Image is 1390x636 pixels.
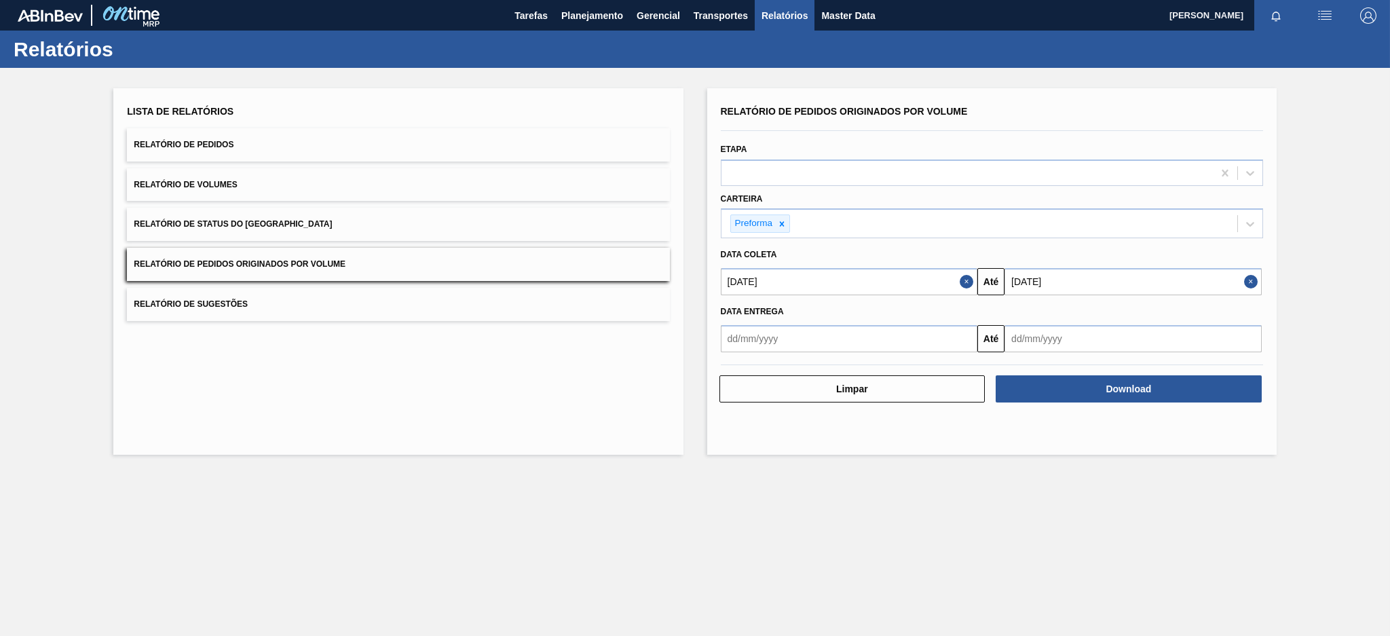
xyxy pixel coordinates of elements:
span: Relatório de Pedidos Originados por Volume [721,106,968,117]
button: Close [1244,268,1262,295]
label: Carteira [721,194,763,204]
h1: Relatórios [14,41,255,57]
span: Master Data [821,7,875,24]
button: Limpar [719,375,985,403]
button: Relatório de Pedidos [127,128,669,162]
input: dd/mm/yyyy [1004,325,1262,352]
button: Relatório de Pedidos Originados por Volume [127,248,669,281]
button: Até [977,268,1004,295]
img: Logout [1360,7,1376,24]
span: Planejamento [561,7,623,24]
input: dd/mm/yyyy [721,325,978,352]
span: Relatório de Pedidos [134,140,233,149]
span: Relatório de Pedidos Originados por Volume [134,259,345,269]
span: Gerencial [637,7,680,24]
img: userActions [1317,7,1333,24]
span: Transportes [694,7,748,24]
label: Etapa [721,145,747,154]
input: dd/mm/yyyy [1004,268,1262,295]
button: Relatório de Volumes [127,168,669,202]
span: Relatórios [762,7,808,24]
span: Relatório de Status do [GEOGRAPHIC_DATA] [134,219,332,229]
button: Notificações [1254,6,1298,25]
span: Relatório de Sugestões [134,299,248,309]
div: Preforma [731,215,775,232]
input: dd/mm/yyyy [721,268,978,295]
span: Relatório de Volumes [134,180,237,189]
span: Tarefas [514,7,548,24]
button: Download [996,375,1262,403]
button: Close [960,268,977,295]
span: Data entrega [721,307,784,316]
span: Lista de Relatórios [127,106,233,117]
button: Relatório de Status do [GEOGRAPHIC_DATA] [127,208,669,241]
button: Relatório de Sugestões [127,288,669,321]
button: Até [977,325,1004,352]
img: TNhmsLtSVTkK8tSr43FrP2fwEKptu5GPRR3wAAAABJRU5ErkJggg== [18,10,83,22]
span: Data coleta [721,250,777,259]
